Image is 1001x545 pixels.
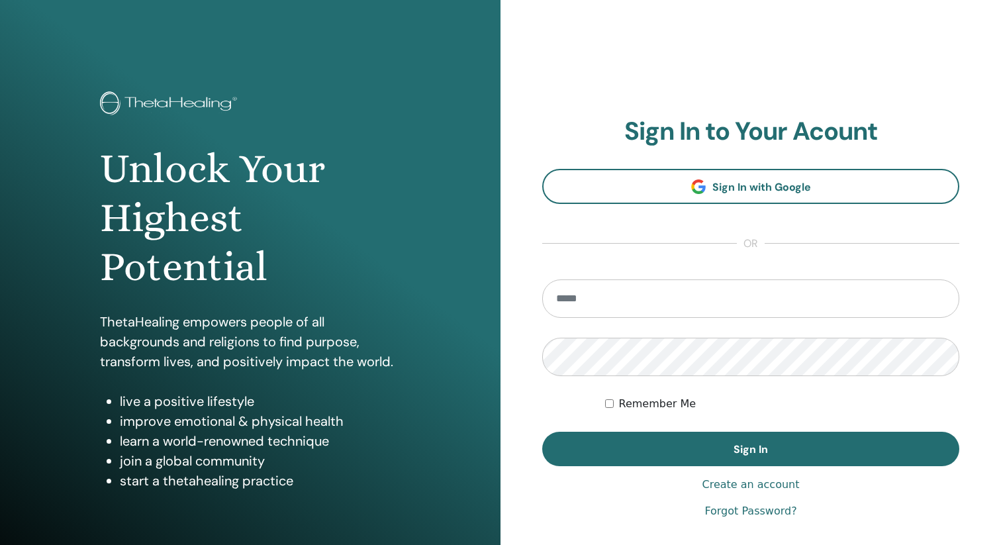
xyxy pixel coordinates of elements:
li: start a thetahealing practice [120,471,401,491]
li: live a positive lifestyle [120,391,401,411]
a: Sign In with Google [542,169,959,204]
span: Sign In [734,442,768,456]
li: learn a world-renowned technique [120,431,401,451]
a: Create an account [702,477,799,493]
span: Sign In with Google [712,180,811,194]
li: join a global community [120,451,401,471]
label: Remember Me [619,396,696,412]
li: improve emotional & physical health [120,411,401,431]
p: ThetaHealing empowers people of all backgrounds and religions to find purpose, transform lives, a... [100,312,401,372]
div: Keep me authenticated indefinitely or until I manually logout [605,396,960,412]
a: Forgot Password? [704,503,796,519]
h2: Sign In to Your Acount [542,117,959,147]
h1: Unlock Your Highest Potential [100,144,401,292]
button: Sign In [542,432,959,466]
span: or [737,236,765,252]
